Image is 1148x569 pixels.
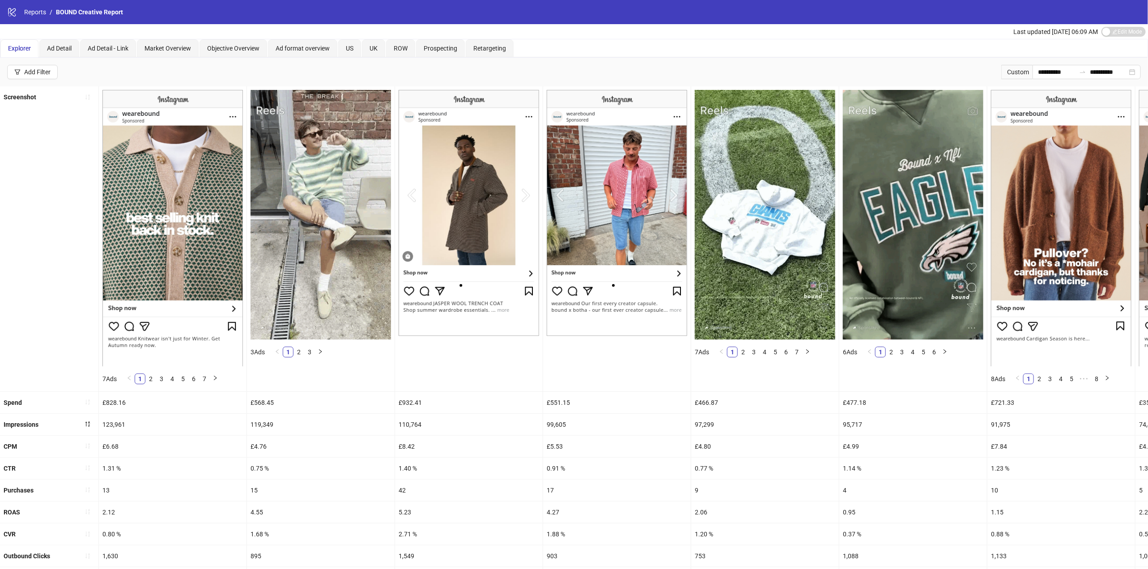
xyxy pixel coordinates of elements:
[210,374,221,384] button: right
[305,347,315,357] a: 3
[691,523,839,545] div: 1.20 %
[102,90,243,366] img: Screenshot 120232762090060173
[473,45,506,52] span: Retargeting
[691,436,839,457] div: £4.80
[991,90,1131,366] img: Screenshot 120232762219130173
[24,68,51,76] div: Add Filter
[399,90,539,336] img: Screenshot 120226762182200173
[1034,374,1044,384] a: 2
[543,414,691,435] div: 99,605
[247,523,395,545] div: 1.68 %
[1012,374,1023,384] button: left
[839,480,987,501] div: 4
[691,480,839,501] div: 9
[99,392,247,413] div: £828.16
[987,414,1135,435] div: 91,975
[1105,375,1110,381] span: right
[47,45,72,52] span: Ad Detail
[22,7,48,17] a: Reports
[802,347,813,357] li: Next Page
[272,347,283,357] li: Previous Page
[760,347,770,357] a: 4
[543,436,691,457] div: £5.53
[85,421,91,427] span: sort-descending
[188,374,199,384] li: 6
[691,392,839,413] div: £466.87
[942,349,948,354] span: right
[907,347,918,357] li: 4
[749,347,759,357] a: 3
[1077,374,1091,384] li: Next 5 Pages
[127,375,132,381] span: left
[839,523,987,545] div: 0.37 %
[839,501,987,523] div: 0.95
[200,374,209,384] a: 7
[719,349,724,354] span: left
[395,501,543,523] div: 5.23
[897,347,907,357] li: 3
[1091,374,1102,384] li: 8
[85,94,91,100] span: sort-ascending
[1077,374,1091,384] span: •••
[876,347,885,357] a: 1
[395,480,543,501] div: 42
[14,69,21,75] span: filter
[547,90,687,336] img: Screenshot 120230069123780173
[99,501,247,523] div: 2.12
[178,374,188,384] a: 5
[987,392,1135,413] div: £721.33
[85,399,91,405] span: sort-ascending
[135,374,145,384] a: 1
[156,374,167,384] li: 3
[157,374,166,384] a: 3
[691,501,839,523] div: 2.06
[394,45,408,52] span: ROW
[864,347,875,357] button: left
[294,347,304,357] a: 2
[315,347,326,357] button: right
[770,347,781,357] li: 5
[395,458,543,479] div: 1.40 %
[727,347,738,357] li: 1
[99,414,247,435] div: 123,961
[1066,374,1077,384] li: 5
[738,347,748,357] a: 2
[839,414,987,435] div: 95,717
[247,436,395,457] div: £4.76
[716,347,727,357] button: left
[346,45,353,52] span: US
[791,347,802,357] li: 7
[1055,374,1066,384] li: 4
[146,374,156,384] a: 2
[247,545,395,567] div: 895
[691,414,839,435] div: 97,299
[1092,374,1101,384] a: 8
[886,347,896,357] a: 2
[716,347,727,357] li: Previous Page
[1015,375,1020,381] span: left
[1079,68,1086,76] span: to
[276,45,330,52] span: Ad format overview
[843,90,983,340] img: Screenshot 120232384468670173
[929,347,939,357] a: 6
[987,458,1135,479] div: 1.23 %
[189,374,199,384] a: 6
[1056,374,1066,384] a: 4
[1102,374,1113,384] button: right
[99,436,247,457] div: £6.68
[543,545,691,567] div: 903
[4,465,16,472] b: CTR
[4,421,38,428] b: Impressions
[167,374,178,384] li: 4
[691,458,839,479] div: 0.77 %
[695,348,709,356] span: 7 Ads
[145,45,191,52] span: Market Overview
[4,93,36,101] b: Screenshot
[145,374,156,384] li: 2
[1034,374,1045,384] li: 2
[99,458,247,479] div: 1.31 %
[207,45,259,52] span: Objective Overview
[247,480,395,501] div: 15
[8,45,31,52] span: Explorer
[124,374,135,384] li: Previous Page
